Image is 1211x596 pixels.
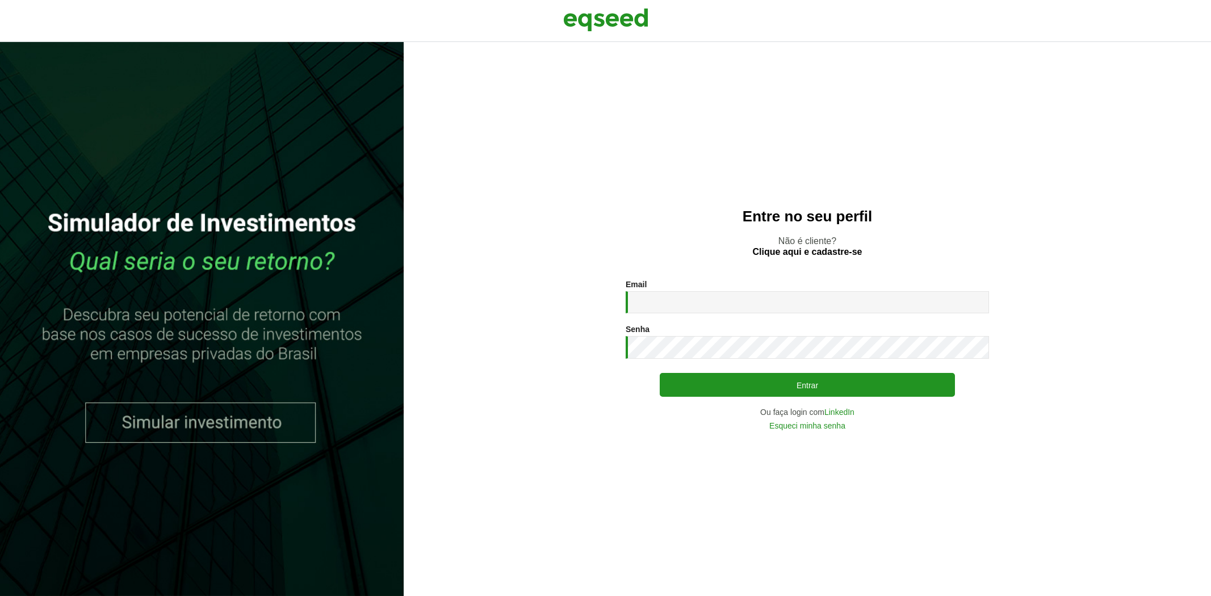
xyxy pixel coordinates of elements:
a: Esqueci minha senha [769,422,845,430]
p: Não é cliente? [426,236,1188,257]
h2: Entre no seu perfil [426,208,1188,225]
img: EqSeed Logo [563,6,648,34]
label: Email [626,280,647,288]
div: Ou faça login com [626,408,989,416]
label: Senha [626,325,650,333]
a: Clique aqui e cadastre-se [753,247,862,257]
a: LinkedIn [824,408,854,416]
button: Entrar [660,373,955,397]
